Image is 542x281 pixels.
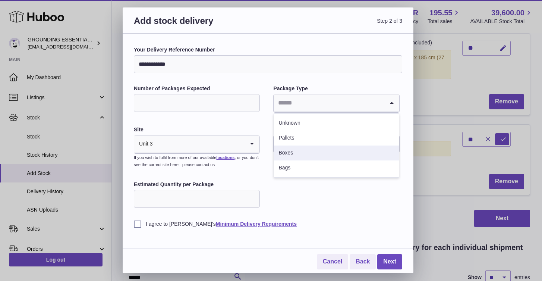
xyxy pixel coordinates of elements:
[377,254,402,269] a: Next
[134,135,153,153] span: Unit 3
[216,221,297,227] a: Minimum Delivery Requirements
[273,85,399,92] label: Package Type
[134,85,260,92] label: Number of Packages Expected
[274,160,398,175] li: Bags
[317,254,348,269] a: Cancel
[134,135,259,153] div: Search for option
[153,135,245,153] input: Search for option
[274,116,398,131] li: Unknown
[274,94,384,112] input: Search for option
[134,126,260,133] label: Site
[350,254,376,269] a: Back
[274,131,398,146] li: Pallets
[273,126,399,133] label: Expected Delivery Date
[134,155,259,167] small: If you wish to fulfil from more of our available , or you don’t see the correct site here - pleas...
[134,46,402,53] label: Your Delivery Reference Number
[268,15,402,35] span: Step 2 of 3
[274,146,398,160] li: Boxes
[274,94,399,112] div: Search for option
[134,181,260,188] label: Estimated Quantity per Package
[134,15,268,35] h3: Add stock delivery
[134,221,402,228] label: I agree to [PERSON_NAME]'s
[216,155,234,160] a: locations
